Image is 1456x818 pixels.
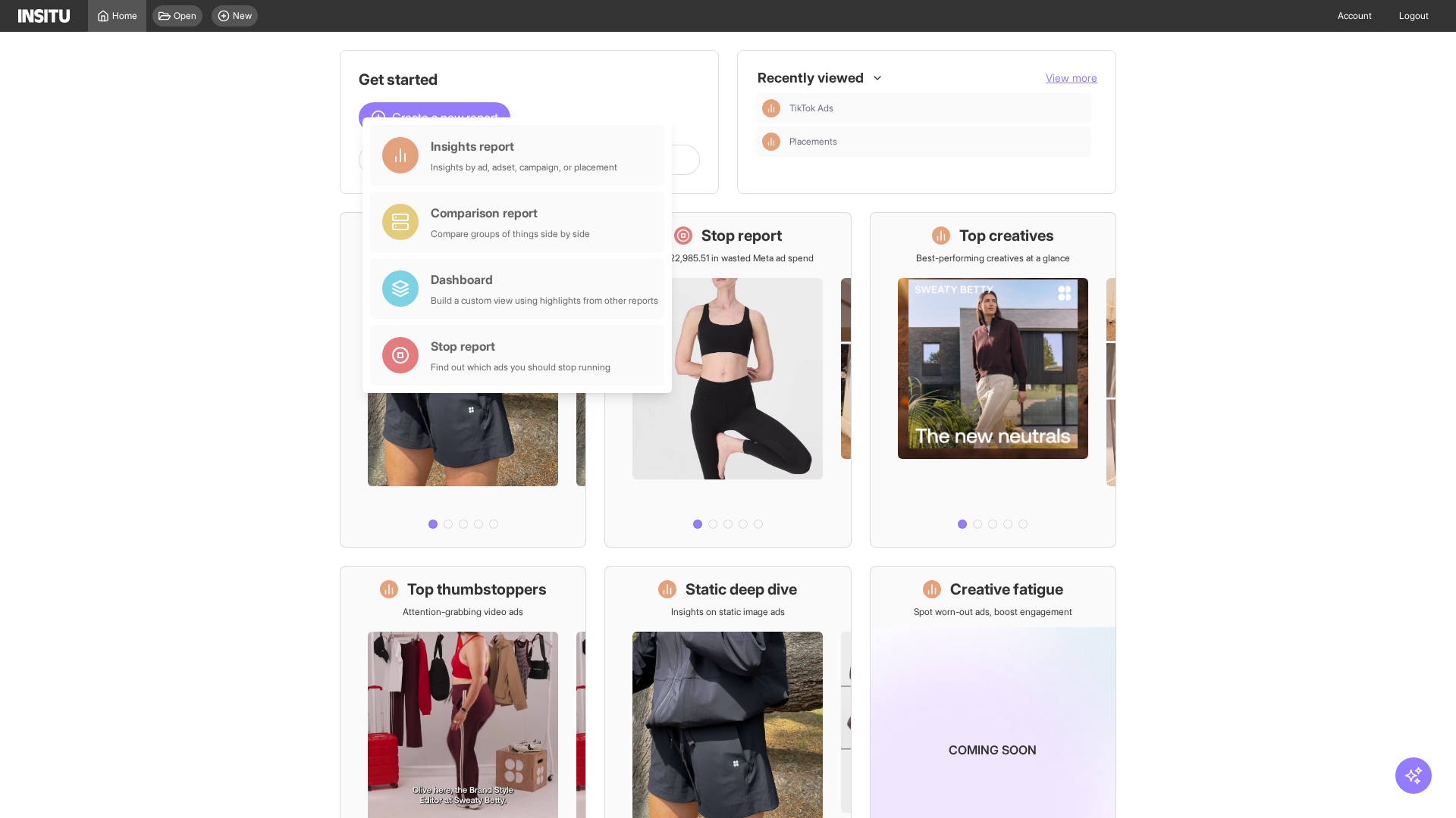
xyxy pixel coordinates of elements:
[642,252,814,264] p: Save £22,985.51 in wasted Meta ad spend
[789,136,837,148] span: Placements
[392,108,498,126] span: Create a new report
[686,579,797,600] h1: Static deep dive
[431,137,617,155] div: Insights report
[789,102,1085,114] span: TikTok Ads
[762,99,780,117] div: Insights
[604,212,851,548] a: Stop reportSave £22,985.51 in wasted Meta ad spend
[18,9,70,23] img: Logo
[431,161,617,173] div: Insights by ad, adset, campaign, or placement
[233,10,252,22] span: New
[701,225,782,246] h1: Stop report
[359,69,700,90] h1: Get started
[431,204,590,222] div: Comparison report
[959,225,1054,246] h1: Top creatives
[431,270,658,289] div: Dashboard
[671,606,785,618] p: Insights on static image ads
[407,579,547,600] h1: Top thumbstoppers
[1046,70,1097,86] button: View more
[112,10,137,22] span: Home
[1046,71,1097,84] span: View more
[789,136,1085,148] span: Placements
[762,133,780,151] div: Insights
[431,361,610,373] div: Find out which ads you should stop running
[403,606,523,618] p: Attention-grabbing video ads
[870,212,1116,548] a: Top creativesBest-performing creatives at a glance
[359,102,510,133] button: Create a new report
[340,212,586,548] a: What's live nowSee all active ads instantly
[431,295,658,307] div: Build a custom view using highlights from other reports
[789,102,833,114] span: TikTok Ads
[174,10,196,22] span: Open
[431,228,590,240] div: Compare groups of things side by side
[916,252,1070,264] p: Best-performing creatives at a glance
[431,337,610,355] div: Stop report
